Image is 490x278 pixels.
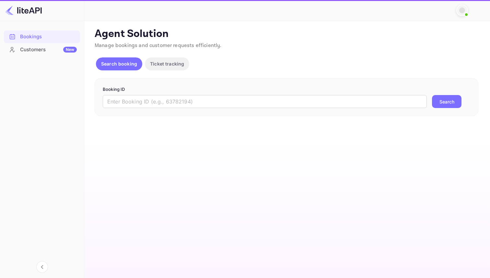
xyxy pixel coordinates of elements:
div: Bookings [20,33,77,41]
img: LiteAPI logo [5,5,42,16]
p: Agent Solution [95,28,478,41]
button: Search [432,95,461,108]
div: Customers [20,46,77,54]
p: Search booking [101,60,137,67]
div: New [63,47,77,53]
a: CustomersNew [4,43,80,55]
div: Bookings [4,30,80,43]
span: Manage bookings and customer requests efficiently. [95,42,222,49]
div: CustomersNew [4,43,80,56]
input: Enter Booking ID (e.g., 63782194) [103,95,427,108]
p: Ticket tracking [150,60,184,67]
a: Bookings [4,30,80,42]
p: Booking ID [103,86,470,93]
button: Collapse navigation [36,261,48,273]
